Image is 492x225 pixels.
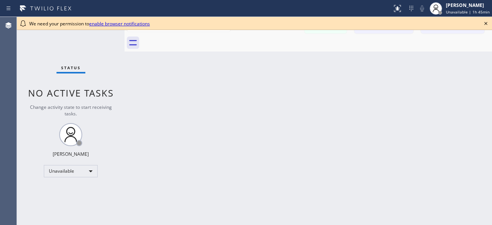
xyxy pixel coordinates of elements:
[61,65,81,70] span: Status
[30,104,112,117] span: Change activity state to start receiving tasks.
[417,3,427,14] button: Mute
[89,20,150,27] a: enable browser notifications
[53,151,89,157] div: [PERSON_NAME]
[446,9,490,15] span: Unavailable | 1h 45min
[446,2,490,8] div: [PERSON_NAME]
[44,165,98,177] div: Unavailable
[28,87,114,99] span: No active tasks
[29,20,150,27] span: We need your permission to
